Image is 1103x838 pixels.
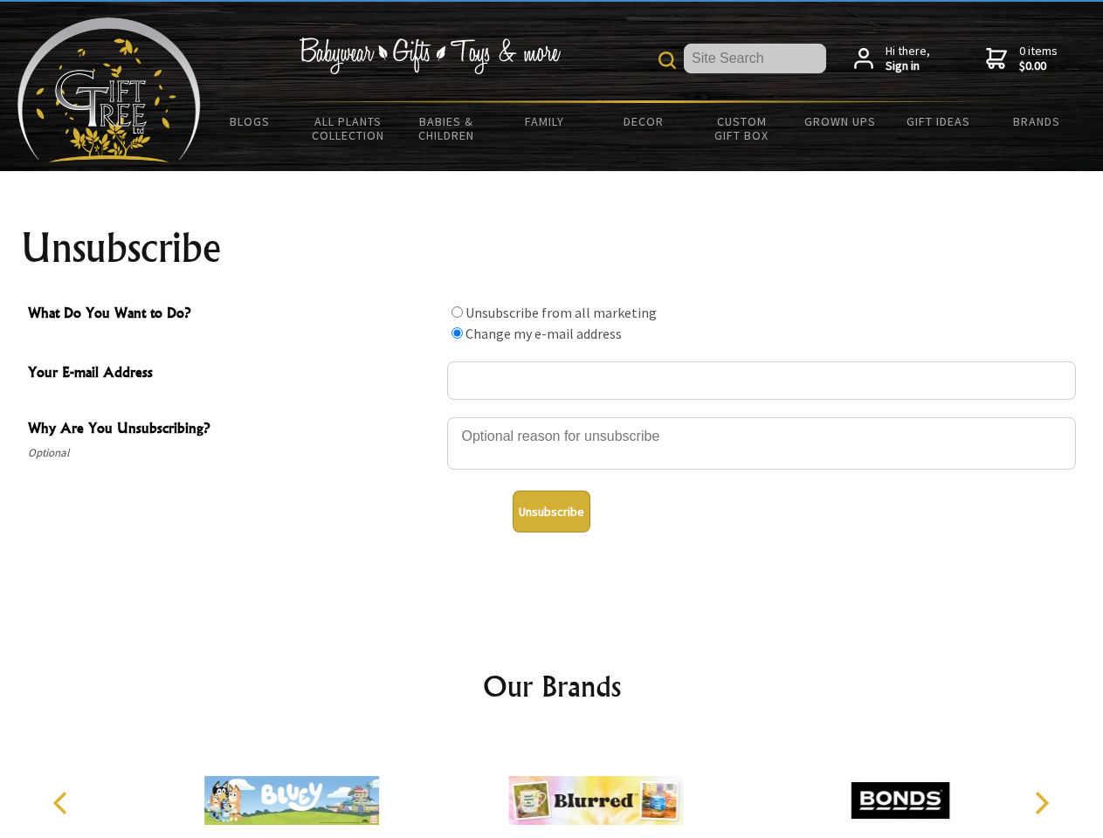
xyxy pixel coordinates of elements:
[201,103,300,140] a: BLOGS
[299,38,561,74] img: Babywear - Gifts - Toys & more
[658,52,676,69] img: product search
[594,103,693,140] a: Decor
[397,103,496,154] a: Babies & Children
[465,304,657,321] label: Unsubscribe from all marketing
[465,325,622,342] label: Change my e-mail address
[889,103,988,140] a: Gift Ideas
[1022,784,1060,822] button: Next
[44,784,82,822] button: Previous
[886,44,930,74] span: Hi there,
[854,44,930,74] a: Hi there,Sign in
[21,227,1083,269] h1: Unsubscribe
[986,44,1058,74] a: 0 items$0.00
[790,103,889,140] a: Grown Ups
[1019,58,1058,74] strong: $0.00
[28,361,438,387] span: Your E-mail Address
[988,103,1086,140] a: Brands
[17,17,201,162] img: Babyware - Gifts - Toys and more...
[496,103,595,140] a: Family
[693,103,791,154] a: Custom Gift Box
[447,417,1076,470] textarea: Why Are You Unsubscribing?
[300,103,398,154] a: All Plants Collection
[28,302,438,327] span: What Do You Want to Do?
[886,58,930,74] strong: Sign in
[1019,43,1058,74] span: 0 items
[513,491,590,532] button: Unsubscribe
[35,665,1069,707] h2: Our Brands
[447,361,1076,400] input: Your E-mail Address
[452,306,463,318] input: What Do You Want to Do?
[684,44,826,73] input: Site Search
[452,327,463,339] input: What Do You Want to Do?
[28,443,438,464] span: Optional
[28,417,438,443] span: Why Are You Unsubscribing?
